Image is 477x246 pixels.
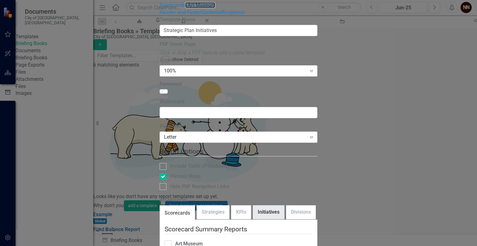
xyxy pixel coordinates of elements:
a: Initiatives [253,206,284,219]
span: » [185,2,188,8]
a: KPIs [231,206,251,219]
label: Zoom [160,57,317,64]
div: Include Table of Contents [170,163,227,170]
legend: Scorecard Summary Reports [165,225,312,234]
div: 100% [164,67,307,75]
a: Divisions [286,206,316,219]
label: Password [160,81,317,88]
a: Strategies [197,206,229,219]
div: Click or drop a PDF here to add a cover template [160,49,317,57]
a: Contents [202,9,221,15]
a: Recipients [221,9,245,15]
label: PDF Cover Page [160,41,317,48]
label: Template Name [160,16,317,23]
a: Header and Footer [160,9,202,15]
label: Art Museum [160,197,317,204]
a: Scorecards [160,2,185,8]
div: Portrait Mode [170,173,201,180]
a: Scorecards [160,207,195,220]
div: Letter [164,134,307,141]
div: Hide PDF Navigation Links [170,183,229,190]
label: Page Size [160,123,317,130]
label: Watermark [160,98,317,105]
a: »Art Museum [185,2,215,8]
legend: Report Options [160,147,317,156]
